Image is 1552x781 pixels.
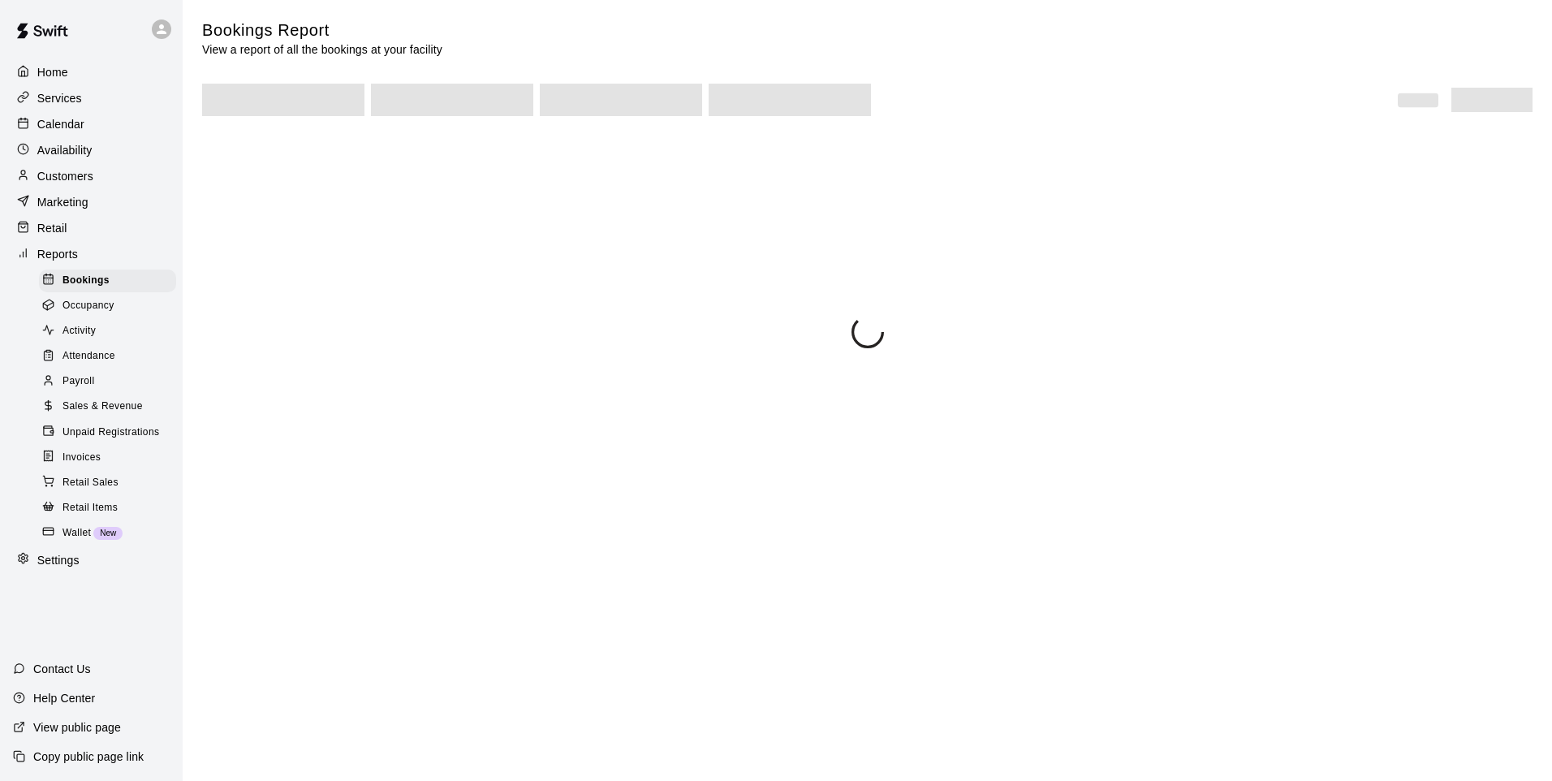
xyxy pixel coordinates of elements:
[39,268,183,293] a: Bookings
[39,344,183,369] a: Attendance
[39,447,176,469] div: Invoices
[39,421,176,444] div: Unpaid Registrations
[33,661,91,677] p: Contact Us
[39,320,176,343] div: Activity
[39,319,183,344] a: Activity
[37,64,68,80] p: Home
[39,370,176,393] div: Payroll
[13,242,170,266] a: Reports
[13,112,170,136] a: Calendar
[13,190,170,214] a: Marketing
[37,220,67,236] p: Retail
[37,90,82,106] p: Services
[63,373,94,390] span: Payroll
[39,495,183,520] a: Retail Items
[39,420,183,445] a: Unpaid Registrations
[39,470,183,495] a: Retail Sales
[63,475,119,491] span: Retail Sales
[39,445,183,470] a: Invoices
[13,86,170,110] a: Services
[39,472,176,494] div: Retail Sales
[39,295,176,317] div: Occupancy
[63,399,143,415] span: Sales & Revenue
[39,522,176,545] div: WalletNew
[63,323,96,339] span: Activity
[63,525,91,542] span: Wallet
[39,520,183,546] a: WalletNew
[63,273,110,289] span: Bookings
[39,345,176,368] div: Attendance
[63,425,159,441] span: Unpaid Registrations
[37,142,93,158] p: Availability
[37,246,78,262] p: Reports
[13,60,170,84] a: Home
[202,19,442,41] h5: Bookings Report
[63,298,114,314] span: Occupancy
[39,293,183,318] a: Occupancy
[13,164,170,188] a: Customers
[63,500,118,516] span: Retail Items
[39,497,176,520] div: Retail Items
[39,369,183,395] a: Payroll
[39,395,176,418] div: Sales & Revenue
[63,348,115,365] span: Attendance
[33,690,95,706] p: Help Center
[13,548,170,572] a: Settings
[33,719,121,736] p: View public page
[33,749,144,765] p: Copy public page link
[37,168,93,184] p: Customers
[37,194,88,210] p: Marketing
[39,270,176,292] div: Bookings
[13,216,170,240] a: Retail
[13,138,170,162] a: Availability
[93,529,123,537] span: New
[63,450,101,466] span: Invoices
[39,395,183,420] a: Sales & Revenue
[37,116,84,132] p: Calendar
[202,41,442,58] p: View a report of all the bookings at your facility
[37,552,80,568] p: Settings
